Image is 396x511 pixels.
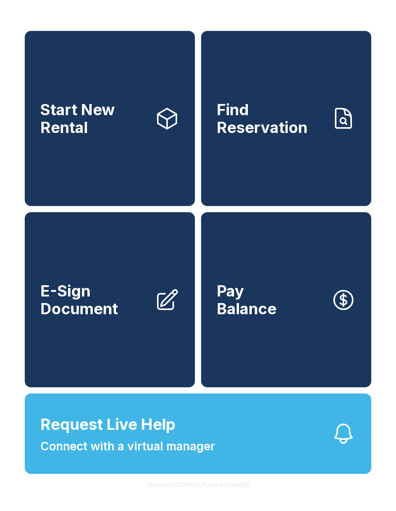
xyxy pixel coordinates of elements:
[25,31,195,206] a: Start New Rental
[40,101,148,136] span: Start New Rental
[140,474,256,496] button: VersionPE2CWShLHxwLdo7nhiB05
[201,31,371,206] a: Find Reservation
[201,212,371,387] a: PayBalance
[25,393,371,474] button: Request Live HelpConnect with a virtual manager
[217,282,277,317] span: Pay Balance
[40,282,148,317] span: E-Sign Document
[40,438,215,455] span: Connect with a virtual manager
[217,101,325,136] span: Find Reservation
[25,212,195,387] a: E-Sign Document
[40,413,176,436] span: Request Live Help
